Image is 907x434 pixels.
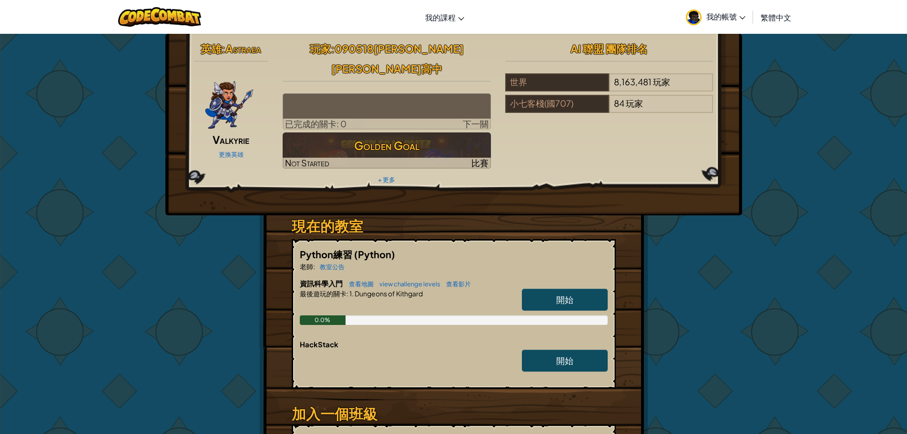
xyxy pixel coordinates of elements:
a: 查看地圖 [344,280,374,288]
a: 我的帳號 [681,2,750,32]
span: 1. [348,289,354,298]
span: Python練習 [300,248,354,260]
span: 開始 [556,294,573,305]
span: 我的課程 [425,12,456,22]
a: 我的課程 [420,4,469,30]
span: 8,163,481 [614,76,652,87]
img: ValkyriePose.png [204,73,254,131]
a: 小七客棧(國707)84玩家 [505,104,713,115]
a: 開始 [522,350,608,372]
span: 090518[PERSON_NAME] [PERSON_NAME]高中 [331,42,464,75]
span: 84 [614,98,624,109]
h3: 加入一個班級 [292,403,616,424]
span: 老師 [300,262,313,271]
span: 玩家 [653,76,670,87]
span: 開始 [556,355,573,366]
div: 小七客棧(國707) [505,95,609,113]
a: 繁體中文 [756,4,796,30]
span: Valkyrie [213,133,249,146]
span: Not Started [285,157,329,168]
span: 英雄 [201,42,222,55]
span: 已完成的關卡: 0 [285,118,346,129]
a: Golden GoalNot Started比賽 [283,132,491,169]
a: 教室公告 [315,263,345,271]
span: 比賽 [471,157,489,168]
a: + 更多 [378,176,395,183]
span: Dungeons of Kithgard [354,289,423,298]
a: 查看影片 [441,280,471,288]
span: Astraea [225,42,261,55]
span: AI 聯盟 團隊排名 [571,42,648,55]
span: : [346,289,348,298]
div: 世界 [505,73,609,91]
h3: 現在的教室 [292,215,616,237]
span: 玩家 [310,42,331,55]
span: 最後遊玩的關卡 [300,289,346,298]
span: 我的帳號 [706,11,745,21]
img: Golden Goal [283,132,491,169]
a: 更換英雄 [219,151,244,158]
span: 資訊科學入門 [300,279,344,288]
span: 玩家 [626,98,643,109]
img: CodeCombat logo [118,7,202,27]
a: 世界8,163,481玩家 [505,82,713,93]
span: : [222,42,225,55]
h3: Golden Goal [283,135,491,156]
a: 下一關 [283,93,491,130]
a: view challenge levels [375,280,440,288]
img: avatar [686,10,702,25]
div: 0.0% [300,315,346,325]
span: 繁體中文 [761,12,791,22]
span: (Python) [354,248,395,260]
span: HackStack [300,340,338,349]
span: 下一關 [463,118,489,129]
span: : [313,262,315,271]
span: : [331,42,335,55]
